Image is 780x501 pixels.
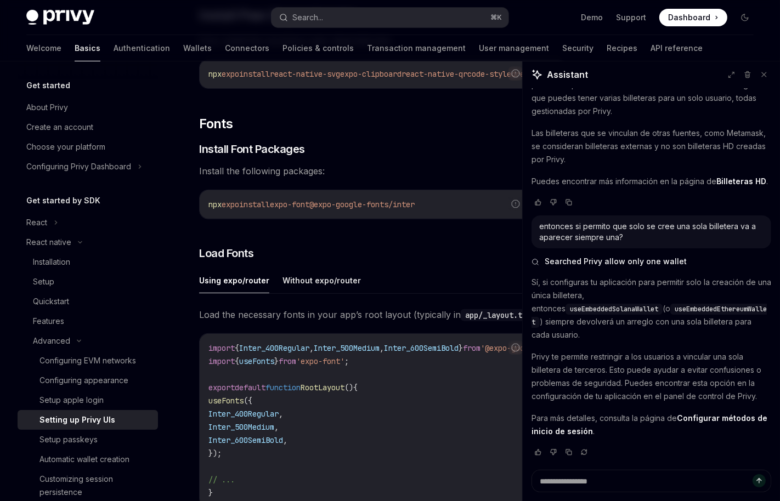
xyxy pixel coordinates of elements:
[532,127,771,166] p: Las billeteras que se vinculan de otras fuentes, como Metamask, se consideran billeteras externas...
[279,356,296,366] span: from
[659,9,727,26] a: Dashboard
[199,141,305,157] span: Install Font Packages
[39,394,104,407] div: Setup apple login
[532,412,771,438] p: Para más detalles, consulta la página de .
[736,9,754,26] button: Toggle dark mode
[199,115,233,133] span: Fonts
[33,315,64,328] div: Features
[272,8,508,27] button: Search...⌘K
[508,66,523,81] button: Report incorrect code
[296,356,344,366] span: 'expo-font'
[26,194,100,207] h5: Get started by SDK
[282,267,361,293] button: Without expo/router
[18,351,158,371] a: Configuring EVM networks
[183,35,212,61] a: Wallets
[344,356,349,366] span: ;
[581,12,603,23] a: Demo
[208,448,222,458] span: });
[18,117,158,137] a: Create an account
[208,356,235,366] span: import
[668,12,710,23] span: Dashboard
[651,35,703,61] a: API reference
[39,374,128,387] div: Configuring appearance
[39,472,151,499] div: Customizing session persistence
[75,35,100,61] a: Basics
[208,435,283,445] span: Inter_600SemiBold
[265,383,301,392] span: function
[239,200,270,209] span: install
[244,396,252,406] span: ({
[282,35,354,61] a: Policies & controls
[26,160,131,173] div: Configuring Privy Dashboard
[208,343,235,353] span: import
[274,356,279,366] span: }
[18,410,158,430] a: Setting up Privy UIs
[353,383,358,392] span: {
[239,356,274,366] span: useFonts
[18,311,158,331] a: Features
[547,68,588,81] span: Assistant
[26,140,105,153] div: Choose your platform
[26,236,71,249] div: React native
[279,409,283,419] span: ,
[208,69,222,79] span: npx
[532,276,771,341] p: Sí, si configuras tu aplicación para permitir solo la creación de una única billetera, entonces (...
[33,255,70,269] div: Installation
[33,275,54,288] div: Setup
[314,343,380,353] span: Inter_500Medium
[33,295,69,308] div: Quickstart
[199,246,253,261] span: Load Fonts
[479,35,549,61] a: User management
[532,413,767,436] a: Configurar métodos de inicio de sesión
[33,334,70,348] div: Advanced
[461,309,535,321] code: app/_layout.tsx
[716,177,766,186] a: Billeteras HD
[570,305,658,314] span: useEmbeddedSolanaWallet
[222,200,239,209] span: expo
[539,221,764,243] div: entonces si permito que solo se cree una sola billetera va a aparecer siempre una?
[39,453,129,466] div: Automatic wallet creation
[18,98,158,117] a: About Privy
[26,10,94,25] img: dark logo
[26,216,47,229] div: React
[532,305,767,327] span: useEmbeddedEthereumWallet
[199,267,269,293] button: Using expo/router
[562,35,594,61] a: Security
[292,11,323,24] div: Search...
[340,69,402,79] span: expo-clipboard
[239,343,309,353] span: Inter_400Regular
[380,343,384,353] span: ,
[18,272,158,292] a: Setup
[18,137,158,157] a: Choose your platform
[235,356,239,366] span: {
[616,12,646,23] a: Support
[18,292,158,311] a: Quickstart
[225,35,269,61] a: Connectors
[235,343,239,353] span: {
[532,256,771,267] button: Searched Privy allow only one wallet
[301,383,344,392] span: RootLayout
[283,435,287,445] span: ,
[532,350,771,403] p: Privy te permite restringir a los usuarios a vincular una sola billetera de terceros. Esto puede ...
[344,383,353,392] span: ()
[490,13,502,22] span: ⌘ K
[309,343,314,353] span: ,
[114,35,170,61] a: Authentication
[18,390,158,410] a: Setup apple login
[208,396,244,406] span: useFonts
[508,340,523,355] button: Report incorrect code
[607,35,637,61] a: Recipes
[532,175,771,188] p: Puedes encontrar más información en la página de .
[208,200,222,209] span: npx
[384,343,459,353] span: Inter_600SemiBold
[270,69,340,79] span: react-native-svg
[18,371,158,390] a: Configuring appearance
[309,200,415,209] span: @expo-google-fonts/inter
[18,430,158,449] a: Setup passkeys
[208,422,274,432] span: Inter_500Medium
[545,256,687,267] span: Searched Privy allow only one wallet
[26,101,68,114] div: About Privy
[39,433,98,446] div: Setup passkeys
[508,197,523,211] button: Report incorrect code
[199,307,567,322] span: Load the necessary fonts in your app’s root layout (typically in ):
